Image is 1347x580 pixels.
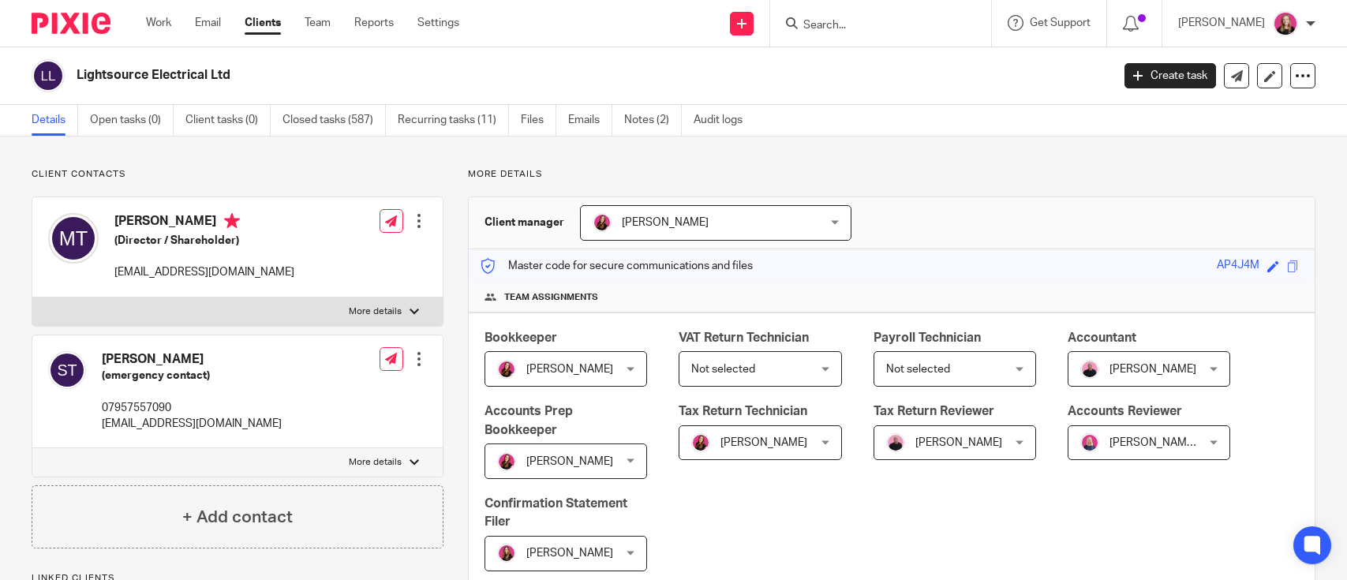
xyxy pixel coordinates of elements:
[497,452,516,471] img: 21.png
[1109,437,1228,448] span: [PERSON_NAME] FCCA
[48,351,86,389] img: svg%3E
[282,105,386,136] a: Closed tasks (587)
[224,213,240,229] i: Primary
[114,264,294,280] p: [EMAIL_ADDRESS][DOMAIN_NAME]
[1124,63,1216,88] a: Create task
[349,305,402,318] p: More details
[802,19,944,33] input: Search
[622,217,709,228] span: [PERSON_NAME]
[874,405,994,417] span: Tax Return Reviewer
[417,15,459,31] a: Settings
[48,213,99,264] img: svg%3E
[114,213,294,233] h4: [PERSON_NAME]
[77,67,896,84] h2: Lightsource Electrical Ltd
[568,105,612,136] a: Emails
[90,105,174,136] a: Open tasks (0)
[485,331,557,344] span: Bookkeeper
[398,105,509,136] a: Recurring tasks (11)
[245,15,281,31] a: Clients
[526,364,613,375] span: [PERSON_NAME]
[504,291,598,304] span: Team assignments
[146,15,171,31] a: Work
[624,105,682,136] a: Notes (2)
[102,400,282,416] p: 07957557090
[886,433,905,452] img: Bio%20-%20Kemi%20.png
[114,233,294,249] h5: (Director / Shareholder)
[32,105,78,136] a: Details
[32,13,110,34] img: Pixie
[32,59,65,92] img: svg%3E
[102,416,282,432] p: [EMAIL_ADDRESS][DOMAIN_NAME]
[526,548,613,559] span: [PERSON_NAME]
[1178,15,1265,31] p: [PERSON_NAME]
[694,105,754,136] a: Audit logs
[485,215,564,230] h3: Client manager
[1030,17,1091,28] span: Get Support
[691,364,755,375] span: Not selected
[1273,11,1298,36] img: Team%20headshots.png
[497,544,516,563] img: 17.png
[1080,433,1099,452] img: Cheryl%20Sharp%20FCCA.png
[1217,257,1259,275] div: AP4J4M
[481,258,753,274] p: Master code for secure communications and files
[32,168,443,181] p: Client contacts
[349,456,402,469] p: More details
[886,364,950,375] span: Not selected
[679,405,807,417] span: Tax Return Technician
[485,405,573,436] span: Accounts Prep Bookkeeper
[468,168,1315,181] p: More details
[102,368,282,384] h5: (emergency contact)
[354,15,394,31] a: Reports
[593,213,612,232] img: 21.png
[182,505,293,529] h4: + Add contact
[195,15,221,31] a: Email
[521,105,556,136] a: Files
[915,437,1002,448] span: [PERSON_NAME]
[185,105,271,136] a: Client tasks (0)
[102,351,282,368] h4: [PERSON_NAME]
[1080,360,1099,379] img: Bio%20-%20Kemi%20.png
[679,331,809,344] span: VAT Return Technician
[497,360,516,379] img: 21.png
[874,331,981,344] span: Payroll Technician
[1068,331,1136,344] span: Accountant
[1068,405,1182,417] span: Accounts Reviewer
[526,456,613,467] span: [PERSON_NAME]
[720,437,807,448] span: [PERSON_NAME]
[1109,364,1196,375] span: [PERSON_NAME]
[691,433,710,452] img: 21.png
[305,15,331,31] a: Team
[485,497,627,528] span: Confirmation Statement Filer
